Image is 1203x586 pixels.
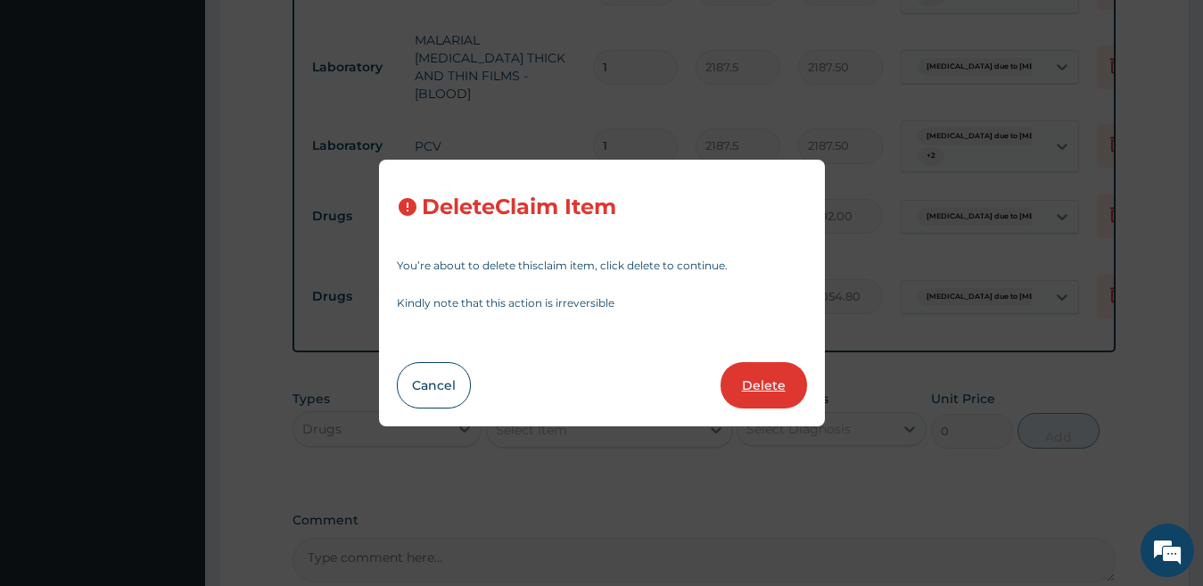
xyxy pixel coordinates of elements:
[397,298,807,309] p: Kindly note that this action is irreversible
[422,195,616,219] h3: Delete Claim Item
[103,177,246,358] span: We're online!
[93,100,300,123] div: Chat with us now
[9,393,340,456] textarea: Type your message and hit 'Enter'
[33,89,72,134] img: d_794563401_company_1708531726252_794563401
[293,9,335,52] div: Minimize live chat window
[397,362,471,409] button: Cancel
[721,362,807,409] button: Delete
[397,260,807,271] p: You’re about to delete this claim item , click delete to continue.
